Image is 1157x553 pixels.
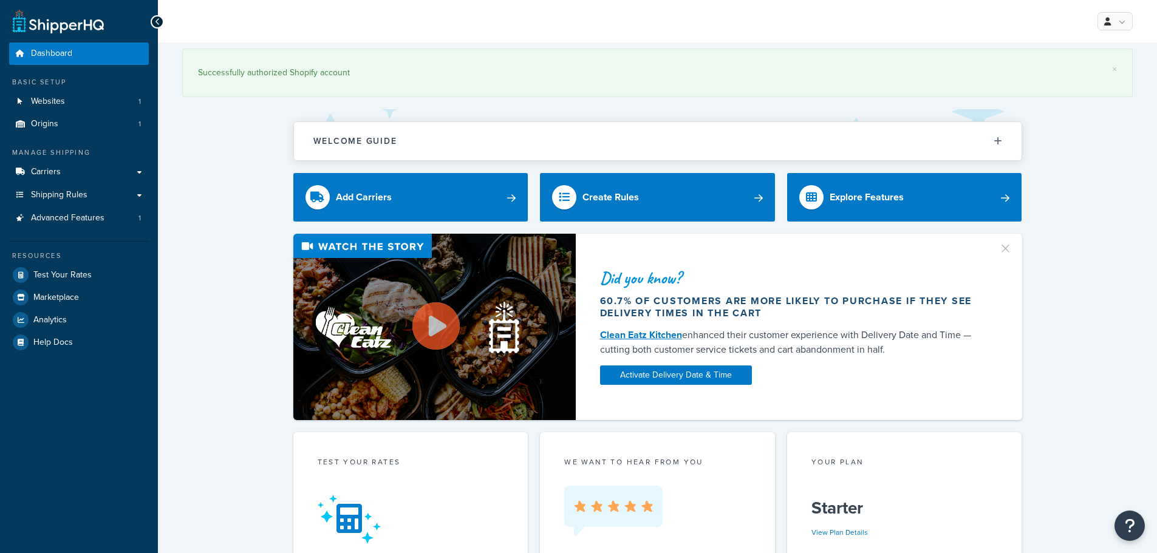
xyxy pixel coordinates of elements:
[811,527,868,538] a: View Plan Details
[31,97,65,107] span: Websites
[9,113,149,135] a: Origins1
[540,173,775,222] a: Create Rules
[9,184,149,206] a: Shipping Rules
[294,122,1022,160] button: Welcome Guide
[31,190,87,200] span: Shipping Rules
[787,173,1022,222] a: Explore Features
[582,189,639,206] div: Create Rules
[198,64,1117,81] div: Successfully authorized Shopify account
[600,328,984,357] div: enhanced their customer experience with Delivery Date and Time — cutting both customer service ti...
[9,113,149,135] li: Origins
[811,498,998,518] h5: Starter
[138,119,141,129] span: 1
[9,42,149,65] a: Dashboard
[9,148,149,158] div: Manage Shipping
[336,189,392,206] div: Add Carriers
[138,97,141,107] span: 1
[600,295,984,319] div: 60.7% of customers are more likely to purchase if they see delivery times in the cart
[9,77,149,87] div: Basic Setup
[9,90,149,113] li: Websites
[293,234,576,420] img: Video thumbnail
[564,456,751,467] p: we want to hear from you
[9,309,149,331] a: Analytics
[313,137,397,146] h2: Welcome Guide
[31,167,61,177] span: Carriers
[600,328,682,342] a: Clean Eatz Kitchen
[9,207,149,229] a: Advanced Features1
[9,207,149,229] li: Advanced Features
[31,49,72,59] span: Dashboard
[293,173,528,222] a: Add Carriers
[318,456,504,470] div: Test your rates
[33,315,67,325] span: Analytics
[33,270,92,280] span: Test Your Rates
[600,365,752,385] a: Activate Delivery Date & Time
[33,293,79,303] span: Marketplace
[830,189,904,206] div: Explore Features
[9,264,149,286] a: Test Your Rates
[1112,64,1117,74] a: ×
[138,213,141,223] span: 1
[9,287,149,308] a: Marketplace
[9,90,149,113] a: Websites1
[600,270,984,287] div: Did you know?
[9,161,149,183] a: Carriers
[31,119,58,129] span: Origins
[1114,511,1145,541] button: Open Resource Center
[9,331,149,353] a: Help Docs
[9,251,149,261] div: Resources
[31,213,104,223] span: Advanced Features
[811,456,998,470] div: Your Plan
[33,338,73,348] span: Help Docs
